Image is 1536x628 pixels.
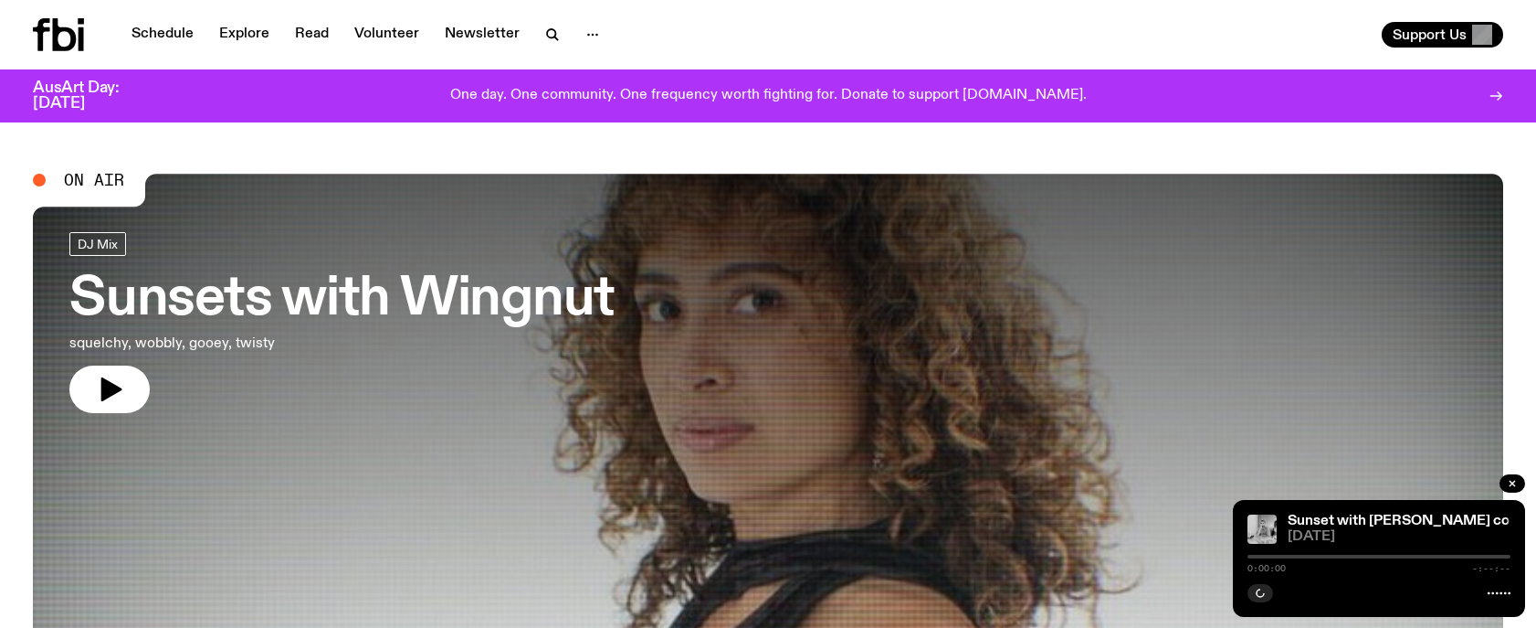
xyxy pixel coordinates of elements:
span: DJ Mix [78,237,118,250]
a: Read [284,22,340,48]
h3: AusArt Day: [DATE] [33,80,150,112]
h3: Sunsets with Wingnut [69,274,615,325]
a: Volunteer [343,22,430,48]
span: [DATE] [1288,530,1510,544]
span: Support Us [1393,27,1467,43]
button: Support Us [1382,22,1503,48]
a: Explore [208,22,280,48]
a: Sunsets with Wingnutsquelchy, wobbly, gooey, twisty [69,232,615,413]
a: DJ Mix [69,232,126,256]
span: 0:00:00 [1247,564,1286,573]
p: squelchy, wobbly, gooey, twisty [69,333,537,355]
a: Newsletter [434,22,531,48]
span: On Air [64,172,124,188]
a: Schedule [121,22,205,48]
span: -:--:-- [1472,564,1510,573]
p: One day. One community. One frequency worth fighting for. Donate to support [DOMAIN_NAME]. [450,88,1087,104]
